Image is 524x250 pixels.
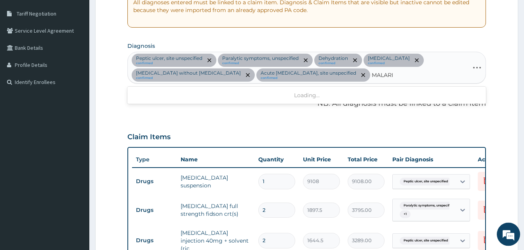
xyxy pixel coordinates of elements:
[244,72,251,79] span: remove selection option
[132,233,177,248] td: Drugs
[132,174,177,189] td: Drugs
[136,76,241,80] small: confirmed
[17,10,56,17] span: Tariff Negotiation
[14,39,31,58] img: d_794563401_company_1708531726252_794563401
[344,152,388,167] th: Total Price
[400,202,458,210] span: Paralytic symptoms, unspecifie...
[136,55,202,61] p: Peptic ulcer, site unspecified
[222,61,299,65] small: confirmed
[254,152,299,167] th: Quantity
[319,61,348,65] small: confirmed
[400,210,411,218] span: + 1
[127,88,486,102] div: Loading...
[319,55,348,61] p: Dehydration
[206,57,213,64] span: remove selection option
[360,72,367,79] span: remove selection option
[136,61,202,65] small: confirmed
[40,44,131,54] div: Chat with us now
[413,57,420,64] span: remove selection option
[299,152,344,167] th: Unit Price
[400,237,452,245] span: Peptic ulcer, site unspecified
[368,55,410,61] p: [MEDICAL_DATA]
[222,55,299,61] p: Paralytic symptoms, unspecified
[177,198,254,222] td: [MEDICAL_DATA] full strength fidson crt(s)
[368,61,410,65] small: confirmed
[132,152,177,167] th: Type
[136,70,241,76] p: [MEDICAL_DATA] without [MEDICAL_DATA]
[302,57,309,64] span: remove selection option
[127,42,155,50] label: Diagnosis
[388,152,474,167] th: Pair Diagnosis
[177,152,254,167] th: Name
[261,70,356,76] p: Acute [MEDICAL_DATA], site unspecified
[132,203,177,217] td: Drugs
[177,170,254,193] td: [MEDICAL_DATA] suspension
[474,152,513,167] th: Actions
[127,133,171,142] h3: Claim Items
[352,57,359,64] span: remove selection option
[127,4,146,23] div: Minimize live chat window
[4,167,148,194] textarea: Type your message and hit 'Enter'
[261,76,356,80] small: confirmed
[45,75,107,154] span: We're online!
[400,178,452,185] span: Peptic ulcer, site unspecified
